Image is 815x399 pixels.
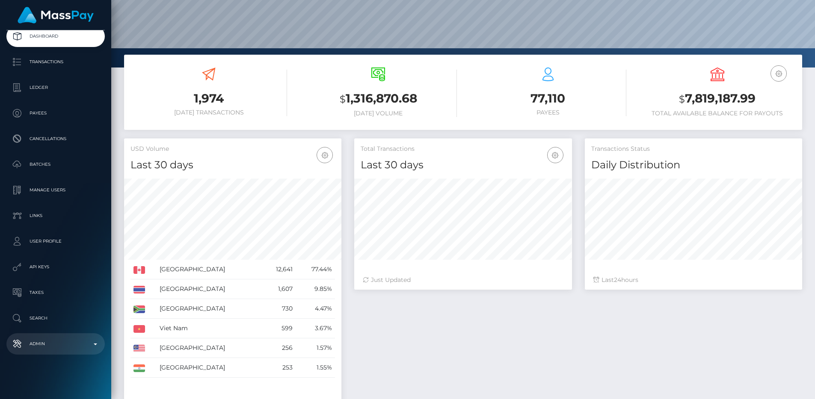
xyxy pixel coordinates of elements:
[6,282,105,303] a: Taxes
[130,145,335,153] h5: USD Volume
[6,308,105,329] a: Search
[10,209,101,222] p: Links
[157,260,262,279] td: [GEOGRAPHIC_DATA]
[133,266,145,274] img: CA.png
[361,145,565,153] h5: Total Transactions
[639,90,796,108] h3: 7,819,187.99
[262,279,296,299] td: 1,607
[6,256,105,278] a: API Keys
[6,179,105,201] a: Manage Users
[133,305,145,313] img: ZA.png
[639,110,796,117] h6: Total Available Balance for Payouts
[157,319,262,338] td: Viet Nam
[10,261,101,273] p: API Keys
[10,56,101,68] p: Transactions
[262,319,296,338] td: 599
[296,299,335,319] td: 4.47%
[6,154,105,175] a: Batches
[262,260,296,279] td: 12,641
[133,286,145,293] img: TH.png
[18,7,94,23] img: MassPay Logo
[679,93,685,105] small: $
[10,235,101,248] p: User Profile
[130,158,335,173] h4: Last 30 days
[614,276,621,284] span: 24
[296,319,335,338] td: 3.67%
[6,51,105,73] a: Transactions
[133,325,145,333] img: VN.png
[10,30,101,43] p: Dashboard
[10,107,101,120] p: Payees
[133,345,145,352] img: MY.png
[6,333,105,355] a: Admin
[6,77,105,98] a: Ledger
[470,109,626,116] h6: Payees
[6,103,105,124] a: Payees
[10,184,101,197] p: Manage Users
[10,132,101,145] p: Cancellations
[10,337,101,350] p: Admin
[340,93,346,105] small: $
[157,279,262,299] td: [GEOGRAPHIC_DATA]
[10,286,101,299] p: Taxes
[363,276,563,285] div: Just Updated
[6,128,105,150] a: Cancellations
[300,110,456,117] h6: [DATE] Volume
[157,299,262,319] td: [GEOGRAPHIC_DATA]
[6,205,105,226] a: Links
[296,338,335,358] td: 1.57%
[361,158,565,173] h4: Last 30 days
[591,158,796,173] h4: Daily Distribution
[593,276,794,285] div: Last hours
[130,90,287,107] h3: 1,974
[470,90,626,107] h3: 77,110
[6,231,105,252] a: User Profile
[133,364,145,372] img: IN.png
[591,145,796,153] h5: Transactions Status
[300,90,456,108] h3: 1,316,870.68
[157,338,262,358] td: [GEOGRAPHIC_DATA]
[6,26,105,47] a: Dashboard
[10,158,101,171] p: Batches
[296,260,335,279] td: 77.44%
[262,299,296,319] td: 730
[296,358,335,378] td: 1.55%
[262,358,296,378] td: 253
[262,338,296,358] td: 256
[10,312,101,325] p: Search
[157,358,262,378] td: [GEOGRAPHIC_DATA]
[130,109,287,116] h6: [DATE] Transactions
[296,279,335,299] td: 9.85%
[10,81,101,94] p: Ledger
